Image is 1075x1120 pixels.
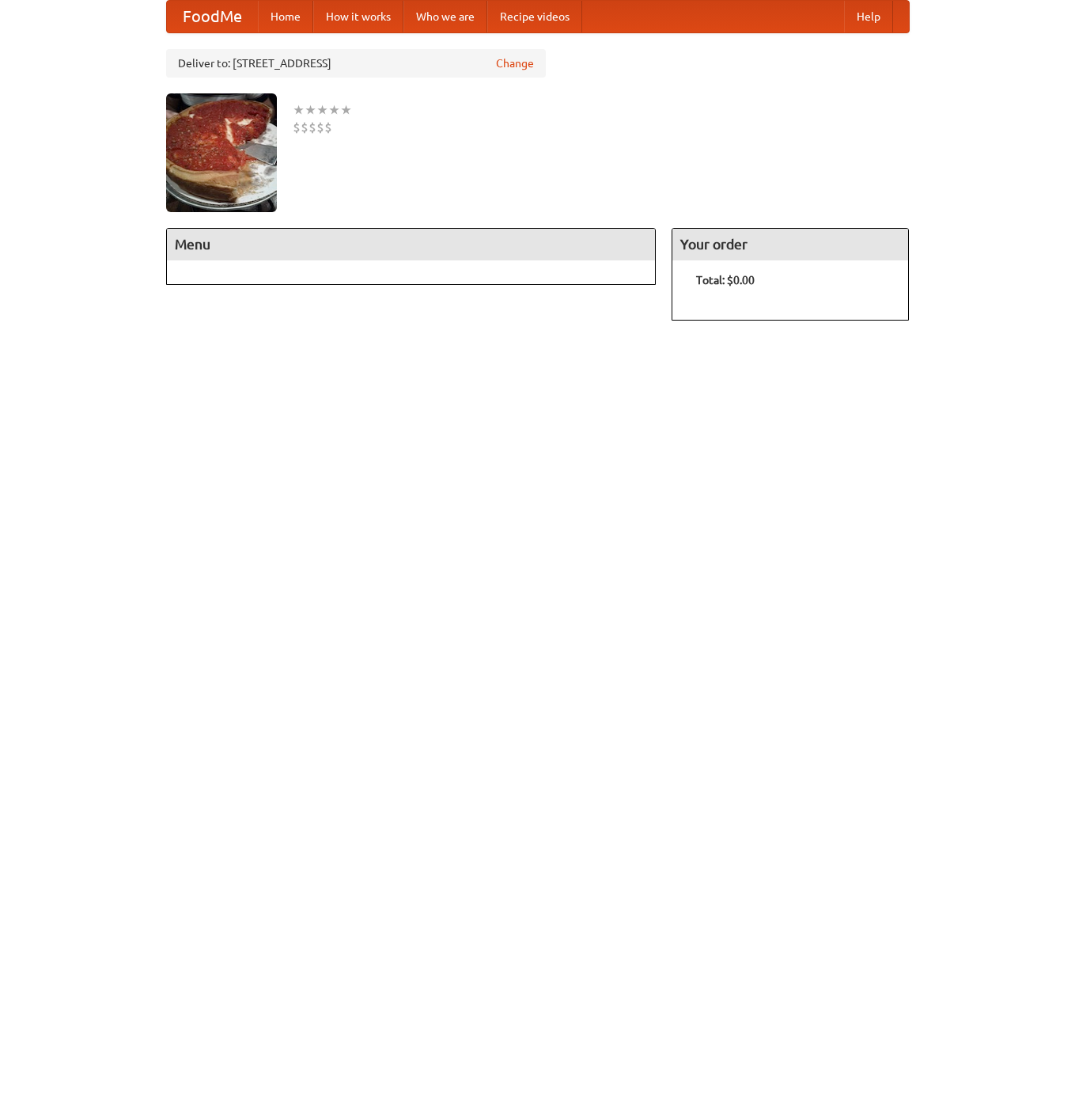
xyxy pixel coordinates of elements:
li: ★ [316,101,328,119]
div: Deliver to: [STREET_ADDRESS] [166,49,546,78]
li: $ [301,119,308,136]
b: Total: $0.00 [696,274,755,287]
li: $ [293,119,301,136]
a: Home [258,1,313,32]
li: $ [308,119,316,136]
li: $ [316,119,324,136]
h4: Menu [167,229,656,260]
li: ★ [305,101,316,119]
li: ★ [293,101,305,119]
li: ★ [340,101,352,119]
a: How it works [313,1,403,32]
h4: Your order [672,229,908,260]
a: Who we are [403,1,487,32]
a: Recipe videos [487,1,582,32]
li: $ [324,119,332,136]
a: FoodMe [167,1,258,32]
img: angular.jpg [166,93,277,212]
li: ★ [328,101,340,119]
a: Help [844,1,893,32]
a: Change [496,55,534,71]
